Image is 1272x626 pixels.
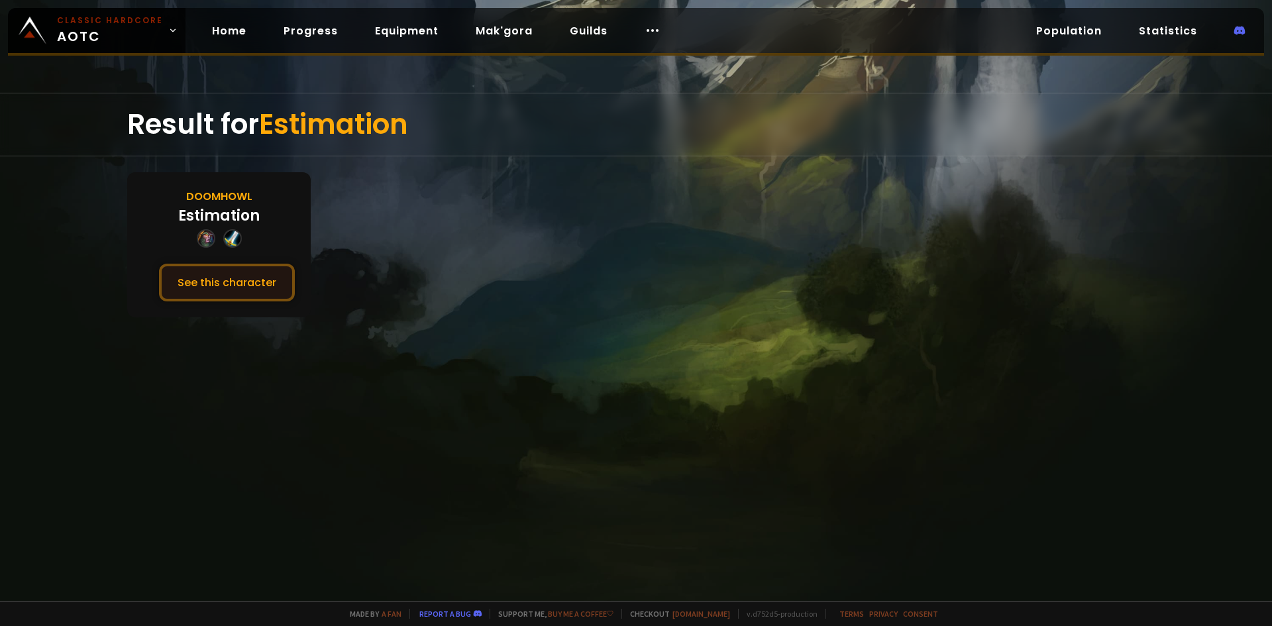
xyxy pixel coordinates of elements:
a: Classic HardcoreAOTC [8,8,185,53]
a: Buy me a coffee [548,609,613,619]
a: Terms [839,609,864,619]
div: Estimation [178,205,260,227]
span: Made by [342,609,401,619]
span: Estimation [259,105,408,144]
a: Report a bug [419,609,471,619]
span: AOTC [57,15,163,46]
a: Mak'gora [465,17,543,44]
a: [DOMAIN_NAME] [672,609,730,619]
a: Progress [273,17,348,44]
a: a fan [382,609,401,619]
a: Consent [903,609,938,619]
span: v. d752d5 - production [738,609,818,619]
a: Guilds [559,17,618,44]
a: Equipment [364,17,449,44]
a: Statistics [1128,17,1208,44]
span: Support me, [490,609,613,619]
small: Classic Hardcore [57,15,163,26]
div: Doomhowl [186,188,252,205]
div: Result for [127,93,1145,156]
a: Population [1026,17,1112,44]
span: Checkout [621,609,730,619]
button: See this character [159,264,295,301]
a: Privacy [869,609,898,619]
a: Home [201,17,257,44]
